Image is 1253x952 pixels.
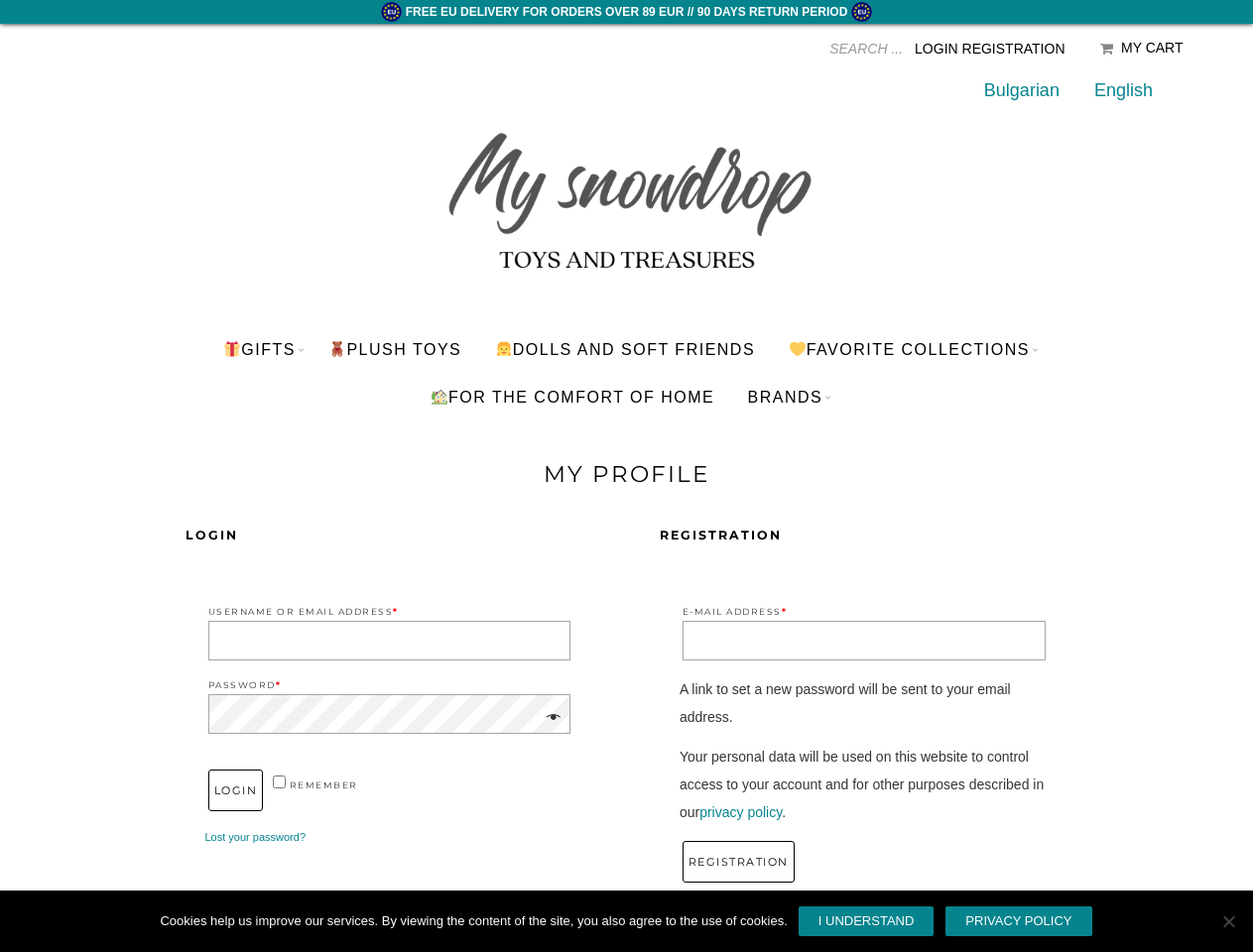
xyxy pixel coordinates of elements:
[480,325,771,373] a: Dolls and soft friends
[496,341,512,357] img: 👧
[208,676,571,694] label: Password
[230,460,1024,488] h1: My profile
[313,325,476,373] a: PLUSH TOYS
[416,373,730,420] a: For the comfort of home
[208,603,571,621] label: Username or Email Address
[683,603,1046,621] label: E-mail address
[329,341,345,357] img: 🧸
[1100,42,1184,56] a: My Cart
[680,675,1049,731] p: A link to set a new password will be sent to your email address.
[205,831,307,843] a: Lost your password?
[160,911,787,931] span: Cookies help us improve our services. By viewing the content of the site, you also agree to the u...
[915,41,1065,57] a: Login Registration
[683,841,795,883] button: registration
[790,341,806,357] img: 💛
[273,775,286,788] input: remember
[1121,40,1184,56] div: My Cart
[432,389,447,405] img: 🏡
[847,2,872,22] img: eu.png
[773,325,1045,373] a: Favorite Collections
[660,528,1068,542] h2: registration
[381,2,406,22] img: eu.png
[754,34,903,63] input: SEARCH ...
[733,373,838,420] a: BRANDS
[944,905,1092,937] a: Политика за поверителност
[186,528,594,542] h2: Login
[798,905,936,937] a: Разбрах
[208,325,311,373] a: Gifts
[439,97,815,286] img: My snowdrop
[1218,911,1238,931] span: No
[984,80,1060,100] a: Bulgarian
[1094,80,1153,100] a: English
[699,804,782,820] a: privacy policy
[290,779,358,790] span: remember
[680,743,1049,826] p: Your personal data will be used on this website to control access to your account and for other p...
[208,770,264,811] button: Login
[224,341,240,357] img: 🎁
